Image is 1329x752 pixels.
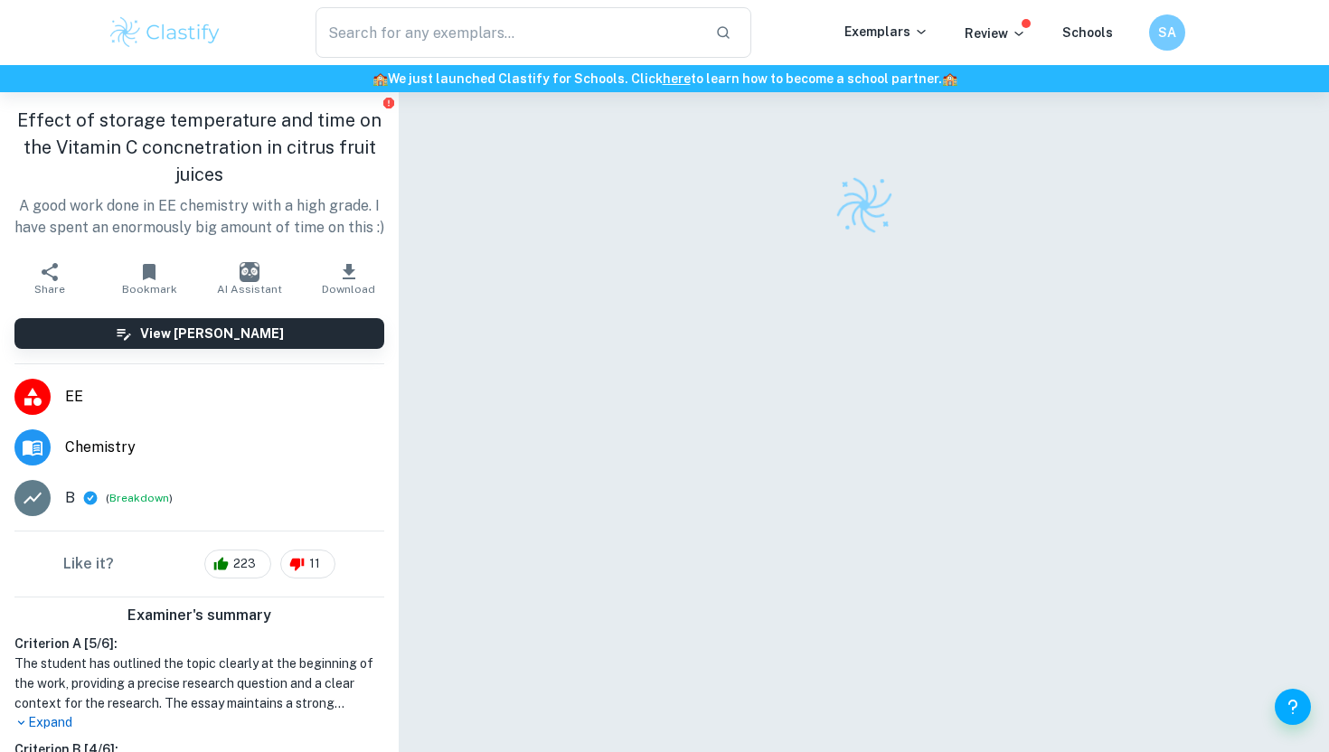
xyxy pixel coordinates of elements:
a: here [663,71,691,86]
h6: We just launched Clastify for Schools. Click to learn how to become a school partner. [4,69,1325,89]
h6: SA [1157,23,1178,42]
span: Share [34,283,65,296]
p: Expand [14,713,384,732]
button: SA [1149,14,1185,51]
h6: Like it? [63,553,114,575]
h1: The student has outlined the topic clearly at the beginning of the work, providing a precise rese... [14,653,384,713]
span: Download [322,283,375,296]
p: Review [965,23,1026,43]
button: Download [299,253,399,304]
h6: Examiner's summary [7,605,391,626]
button: Report issue [382,96,395,109]
span: 11 [299,555,330,573]
span: 🏫 [372,71,388,86]
input: Search for any exemplars... [316,7,701,58]
p: A good work done in EE chemistry with a high grade. I have spent an enormously big amount of time... [14,195,384,239]
span: Bookmark [122,283,177,296]
img: Clastify logo [108,14,222,51]
span: EE [65,386,384,408]
span: ( ) [106,490,173,507]
a: Schools [1062,25,1113,40]
span: 🏫 [942,71,957,86]
h6: Criterion A [ 5 / 6 ]: [14,634,384,653]
button: View [PERSON_NAME] [14,318,384,349]
span: 223 [223,555,266,573]
h1: Effect of storage temperature and time on the Vitamin C concnetration in citrus fruit juices [14,107,384,188]
p: Exemplars [844,22,928,42]
p: B [65,487,75,509]
span: Chemistry [65,437,384,458]
img: Clastify logo [830,171,899,240]
h6: View [PERSON_NAME] [140,324,284,343]
div: 11 [280,550,335,578]
button: Help and Feedback [1275,689,1311,725]
div: 223 [204,550,271,578]
img: AI Assistant [240,262,259,282]
span: AI Assistant [217,283,282,296]
button: AI Assistant [200,253,299,304]
button: Breakdown [109,490,169,506]
button: Bookmark [99,253,199,304]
